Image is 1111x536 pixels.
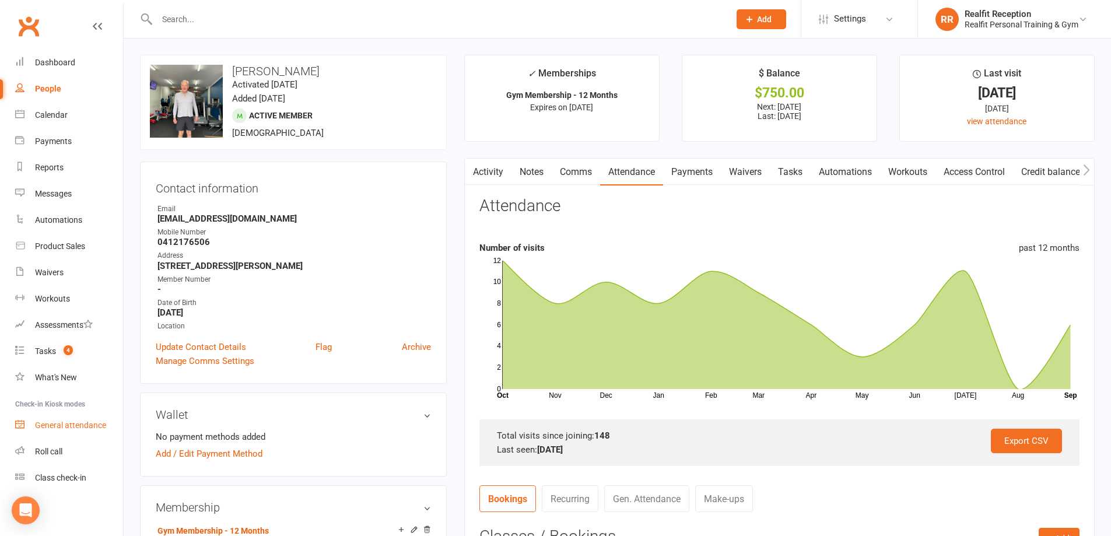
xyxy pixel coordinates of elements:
div: $750.00 [693,87,866,99]
a: Messages [15,181,123,207]
a: view attendance [967,117,1026,126]
div: Last seen: [497,443,1062,457]
a: Calendar [15,102,123,128]
a: Reports [15,155,123,181]
a: Comms [552,159,600,185]
div: Date of Birth [157,297,431,309]
div: Realfit Personal Training & Gym [965,19,1078,30]
h3: Contact information [156,177,431,195]
a: General attendance kiosk mode [15,412,123,439]
div: $ Balance [759,66,800,87]
div: Class check-in [35,473,86,482]
div: Email [157,204,431,215]
a: Tasks [770,159,811,185]
div: Calendar [35,110,68,120]
div: [DATE] [910,102,1084,115]
a: Notes [511,159,552,185]
div: Last visit [973,66,1021,87]
div: Reports [35,163,64,172]
div: Roll call [35,447,62,456]
a: What's New [15,365,123,391]
a: Activity [465,159,511,185]
a: Workouts [880,159,935,185]
strong: Gym Membership - 12 Months [506,90,618,100]
a: Export CSV [991,429,1062,453]
div: Assessments [35,320,93,330]
strong: [STREET_ADDRESS][PERSON_NAME] [157,261,431,271]
strong: [DATE] [157,307,431,318]
a: Update Contact Details [156,340,246,354]
a: Archive [402,340,431,354]
a: Gen. Attendance [604,485,689,512]
span: [DEMOGRAPHIC_DATA] [232,128,324,138]
div: Memberships [528,66,596,87]
time: Activated [DATE] [232,79,297,90]
a: Waivers [721,159,770,185]
a: Dashboard [15,50,123,76]
a: Gym Membership - 12 Months [157,526,269,535]
div: General attendance [35,421,106,430]
a: Recurring [542,485,598,512]
strong: Number of visits [479,243,545,253]
input: Search... [153,11,721,27]
a: Payments [663,159,721,185]
div: Dashboard [35,58,75,67]
a: Assessments [15,312,123,338]
span: Expires on [DATE] [530,103,593,112]
strong: 0412176506 [157,237,431,247]
h3: Membership [156,501,431,514]
div: Waivers [35,268,64,277]
div: past 12 months [1019,241,1080,255]
i: ✓ [528,68,535,79]
a: Automations [15,207,123,233]
h3: Wallet [156,408,431,421]
a: Bookings [479,485,536,512]
strong: [DATE] [537,444,563,455]
div: Messages [35,189,72,198]
div: What's New [35,373,77,382]
a: Roll call [15,439,123,465]
div: Tasks [35,346,56,356]
div: Realfit Reception [965,9,1078,19]
a: Make-ups [695,485,753,512]
a: Waivers [15,260,123,286]
strong: - [157,284,431,295]
div: Total visits since joining: [497,429,1062,443]
a: Class kiosk mode [15,465,123,491]
button: Add [737,9,786,29]
div: Product Sales [35,241,85,251]
a: Automations [811,159,880,185]
a: Flag [316,340,332,354]
strong: [EMAIL_ADDRESS][DOMAIN_NAME] [157,213,431,224]
li: No payment methods added [156,430,431,444]
h3: [PERSON_NAME] [150,65,437,78]
div: People [35,84,61,93]
span: 4 [64,345,73,355]
a: Manage Comms Settings [156,354,254,368]
a: Add / Edit Payment Method [156,447,262,461]
span: Active member [249,111,313,120]
div: Location [157,321,431,332]
a: Access Control [935,159,1013,185]
span: Add [757,15,772,24]
div: [DATE] [910,87,1084,99]
div: Workouts [35,294,70,303]
a: Product Sales [15,233,123,260]
h3: Attendance [479,197,560,215]
a: Attendance [600,159,663,185]
p: Next: [DATE] Last: [DATE] [693,102,866,121]
strong: 148 [594,430,610,441]
a: People [15,76,123,102]
span: Settings [834,6,866,32]
div: Automations [35,215,82,225]
time: Added [DATE] [232,93,285,104]
a: Payments [15,128,123,155]
div: Mobile Number [157,227,431,238]
div: Open Intercom Messenger [12,496,40,524]
img: image1701387811.png [150,65,223,138]
div: Member Number [157,274,431,285]
div: Address [157,250,431,261]
a: Workouts [15,286,123,312]
a: Clubworx [14,12,43,41]
a: Credit balance [1013,159,1088,185]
